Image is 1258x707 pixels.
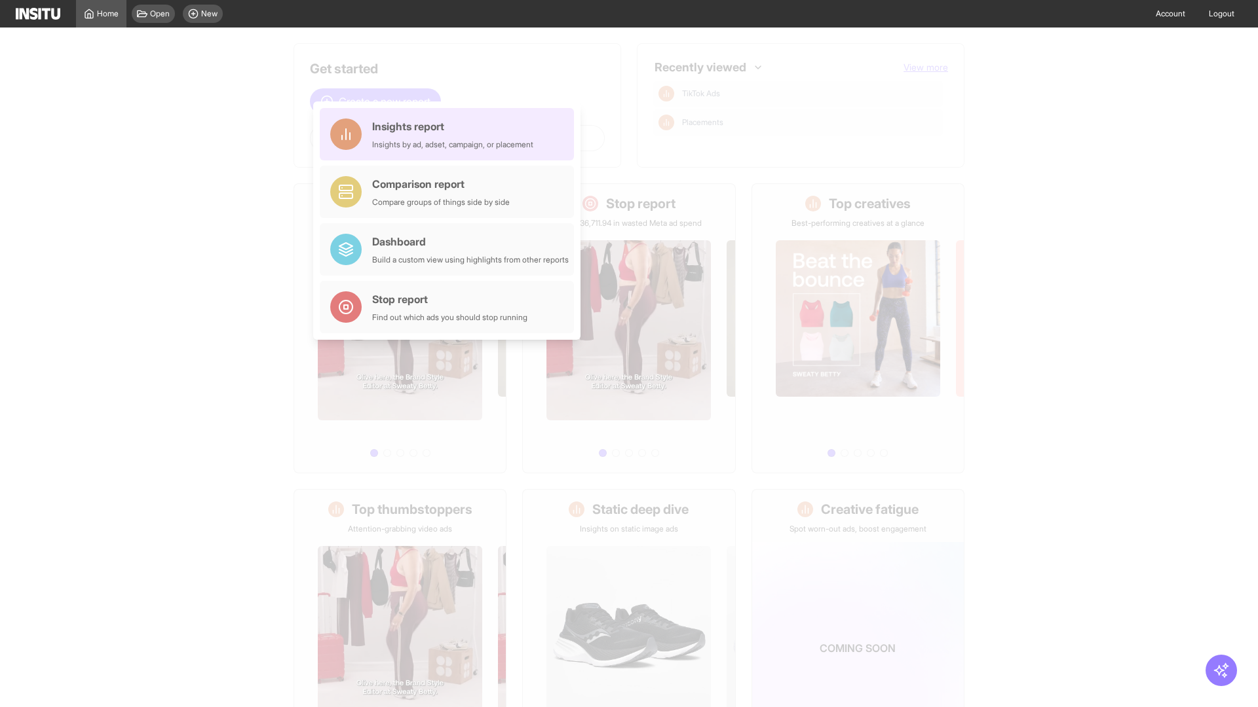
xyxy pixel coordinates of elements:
[372,197,510,208] div: Compare groups of things side by side
[201,9,218,19] span: New
[372,312,527,323] div: Find out which ads you should stop running
[372,118,533,134] div: Insights report
[372,291,527,307] div: Stop report
[372,176,510,192] div: Comparison report
[372,139,533,150] div: Insights by ad, adset, campaign, or placement
[97,9,119,19] span: Home
[16,8,60,20] img: Logo
[150,9,170,19] span: Open
[372,255,569,265] div: Build a custom view using highlights from other reports
[372,234,569,249] div: Dashboard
